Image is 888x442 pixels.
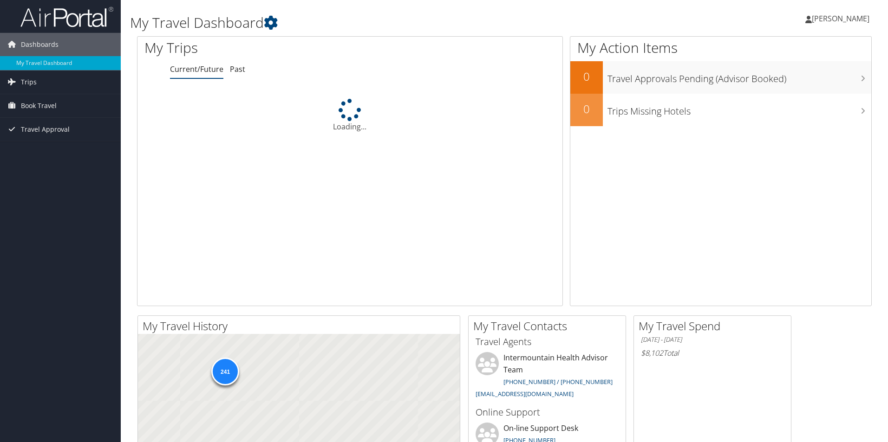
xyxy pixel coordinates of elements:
h2: 0 [570,101,603,117]
a: [PERSON_NAME] [805,5,879,32]
h1: My Travel Dashboard [130,13,629,32]
span: $8,102 [641,348,663,358]
img: airportal-logo.png [20,6,113,28]
h2: My Travel Spend [639,318,791,334]
h3: Travel Approvals Pending (Advisor Booked) [607,68,871,85]
span: Travel Approval [21,118,70,141]
a: [PHONE_NUMBER] / [PHONE_NUMBER] [503,378,613,386]
div: 241 [211,358,239,385]
span: Trips [21,70,37,94]
a: Past [230,64,245,74]
h3: Trips Missing Hotels [607,100,871,118]
div: Loading... [137,99,562,132]
span: Book Travel [21,94,57,117]
h2: My Travel History [143,318,460,334]
h3: Online Support [476,406,619,419]
h1: My Action Items [570,38,871,58]
h3: Travel Agents [476,335,619,348]
span: [PERSON_NAME] [812,13,869,24]
h6: Total [641,348,784,358]
a: [EMAIL_ADDRESS][DOMAIN_NAME] [476,390,574,398]
h2: 0 [570,69,603,84]
h1: My Trips [144,38,379,58]
a: 0Travel Approvals Pending (Advisor Booked) [570,61,871,94]
li: Intermountain Health Advisor Team [471,352,623,402]
h2: My Travel Contacts [473,318,626,334]
h6: [DATE] - [DATE] [641,335,784,344]
a: 0Trips Missing Hotels [570,94,871,126]
a: Current/Future [170,64,223,74]
span: Dashboards [21,33,59,56]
